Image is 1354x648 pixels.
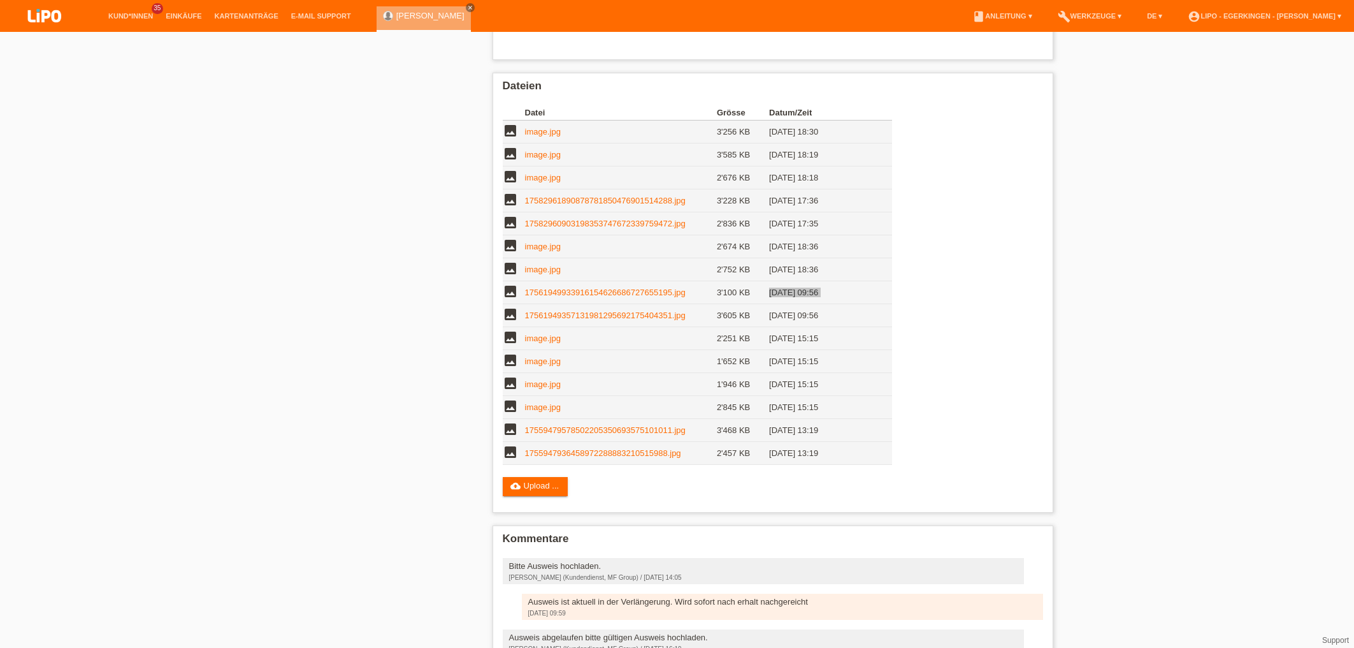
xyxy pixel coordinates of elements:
[1181,12,1348,20] a: account_circleLIPO - Egerkingen - [PERSON_NAME] ▾
[503,376,518,391] i: image
[717,189,769,212] td: 3'228 KB
[285,12,357,20] a: E-Mail Support
[503,261,518,276] i: image
[525,311,686,320] a: 17561949357131981295692175404351.jpg
[503,284,518,299] i: image
[769,166,874,189] td: [DATE] 18:18
[717,166,769,189] td: 2'676 KB
[528,597,1037,607] div: Ausweis ist aktuell in der Verlängerung. Wird sofort nach erhalt nachgereicht
[509,561,1018,571] div: Bitte Ausweis hochladen.
[159,12,208,20] a: Einkäufe
[769,327,874,350] td: [DATE] 15:15
[769,419,874,442] td: [DATE] 13:19
[503,169,518,184] i: image
[717,235,769,258] td: 2'674 KB
[503,399,518,414] i: image
[525,425,686,435] a: 17559479578502205350693575101011.jpg
[717,373,769,396] td: 1'946 KB
[466,3,475,12] a: close
[769,350,874,373] td: [DATE] 15:15
[525,105,717,121] th: Datei
[503,353,518,368] i: image
[1058,10,1070,23] i: build
[503,422,518,437] i: image
[525,379,561,389] a: image.jpg
[525,357,561,366] a: image.jpg
[717,121,769,144] td: 3'256 KB
[717,212,769,235] td: 2'836 KB
[509,633,1018,642] div: Ausweis abgelaufen bitte gültigen Ausweis hochladen.
[13,26,76,36] a: LIPO pay
[525,150,561,159] a: image.jpg
[769,258,874,281] td: [DATE] 18:36
[525,242,561,251] a: image.jpg
[717,350,769,373] td: 1'652 KB
[503,146,518,161] i: image
[1051,12,1128,20] a: buildWerkzeuge ▾
[525,173,561,182] a: image.jpg
[503,192,518,207] i: image
[510,481,521,491] i: cloud_upload
[717,419,769,442] td: 3'468 KB
[525,288,686,297] a: 17561949933916154626686727655195.jpg
[525,219,686,228] a: 17582960903198353747672339759472.jpg
[396,11,465,20] a: [PERSON_NAME]
[966,12,1038,20] a: bookAnleitung ▾
[1322,636,1349,645] a: Support
[503,80,1043,99] h2: Dateien
[152,3,163,14] span: 35
[717,281,769,304] td: 3'100 KB
[769,105,874,121] th: Datum/Zeit
[972,10,985,23] i: book
[503,445,518,460] i: image
[769,373,874,396] td: [DATE] 15:15
[525,448,681,458] a: 1755947936458972288883210515988.jpg
[717,105,769,121] th: Grösse
[208,12,285,20] a: Kartenanträge
[769,144,874,166] td: [DATE] 18:19
[503,215,518,230] i: image
[525,402,561,412] a: image.jpg
[769,442,874,465] td: [DATE] 13:19
[769,189,874,212] td: [DATE] 17:36
[717,327,769,350] td: 2'251 KB
[525,334,561,343] a: image.jpg
[1141,12,1169,20] a: DE ▾
[503,307,518,322] i: image
[503,330,518,345] i: image
[503,238,518,253] i: image
[1188,10,1200,23] i: account_circle
[769,235,874,258] td: [DATE] 18:36
[509,574,1018,581] div: [PERSON_NAME] (Kundendienst, MF Group) / [DATE] 14:05
[102,12,159,20] a: Kund*innen
[769,281,874,304] td: [DATE] 09:56
[503,123,518,138] i: image
[717,442,769,465] td: 2'457 KB
[528,610,1037,617] div: [DATE] 09:59
[717,258,769,281] td: 2'752 KB
[769,212,874,235] td: [DATE] 17:35
[769,304,874,327] td: [DATE] 09:56
[717,144,769,166] td: 3'585 KB
[525,127,561,136] a: image.jpg
[769,121,874,144] td: [DATE] 18:30
[717,304,769,327] td: 3'605 KB
[717,396,769,419] td: 2'845 KB
[769,396,874,419] td: [DATE] 15:15
[503,477,568,496] a: cloud_uploadUpload ...
[467,4,473,11] i: close
[525,265,561,274] a: image.jpg
[525,196,686,205] a: 17582961890878781850476901514288.jpg
[503,533,1043,552] h2: Kommentare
